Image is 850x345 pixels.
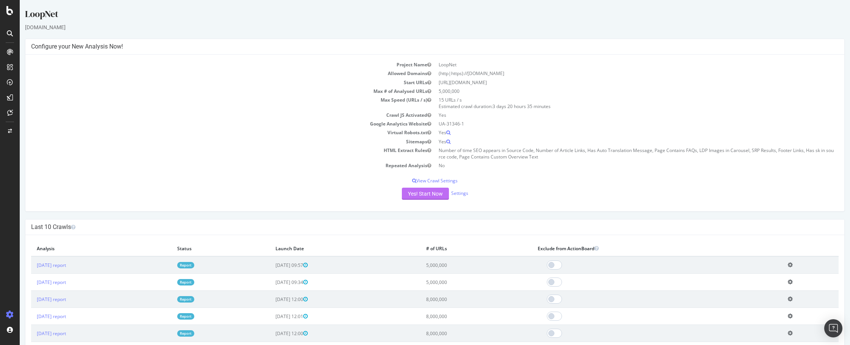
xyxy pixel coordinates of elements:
[11,241,152,256] th: Analysis
[415,78,819,87] td: [URL][DOMAIN_NAME]
[256,279,288,285] span: [DATE] 09:34
[5,8,825,24] div: LoopNet
[152,241,250,256] th: Status
[473,103,531,110] span: 3 days 20 hours 35 minutes
[157,313,175,320] a: Report
[415,128,819,137] td: Yes
[157,296,175,303] a: Report
[11,128,415,137] td: Virtual Robots.txt
[11,161,415,170] td: Repeated Analysis
[5,24,825,31] div: [DOMAIN_NAME]
[250,241,401,256] th: Launch Date
[17,262,46,268] a: [DATE] report
[17,296,46,303] a: [DATE] report
[401,241,512,256] th: # of URLs
[256,296,288,303] span: [DATE] 12:00
[401,308,512,325] td: 8,000,000
[415,69,819,78] td: (http|https)://[DOMAIN_NAME]
[415,119,819,128] td: UA-31346-1
[11,146,415,161] td: HTML Extract Rules
[401,325,512,342] td: 8,000,000
[17,313,46,320] a: [DATE] report
[17,279,46,285] a: [DATE] report
[11,223,819,231] h4: Last 10 Crawls
[11,137,415,146] td: Sitemaps
[11,96,415,111] td: Max Speed (URLs / s)
[382,188,429,200] button: Yes! Start Now
[415,146,819,161] td: Number of time SEO appears in Source Code, Number of Article Links, Has Auto Translation Message,...
[401,274,512,291] td: 5,000,000
[11,43,819,50] h4: Configure your New Analysis Now!
[415,111,819,119] td: Yes
[157,330,175,337] a: Report
[17,330,46,337] a: [DATE] report
[415,137,819,146] td: Yes
[512,241,763,256] th: Exclude from ActionBoard
[415,161,819,170] td: No
[157,262,175,268] a: Report
[256,262,288,268] span: [DATE] 09:57
[157,279,175,285] a: Report
[401,291,512,308] td: 8,000,000
[415,87,819,96] td: 5,000,000
[431,190,449,196] a: Settings
[415,96,819,111] td: 15 URLs / s Estimated crawl duration:
[824,319,842,337] div: Open Intercom Messenger
[256,330,288,337] span: [DATE] 12:00
[256,313,288,320] span: [DATE] 12:01
[11,111,415,119] td: Crawl JS Activated
[401,256,512,274] td: 5,000,000
[11,119,415,128] td: Google Analytics Website
[11,177,819,184] p: View Crawl Settings
[11,69,415,78] td: Allowed Domains
[11,60,415,69] td: Project Name
[415,60,819,69] td: LoopNet
[11,87,415,96] td: Max # of Analysed URLs
[11,78,415,87] td: Start URLs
